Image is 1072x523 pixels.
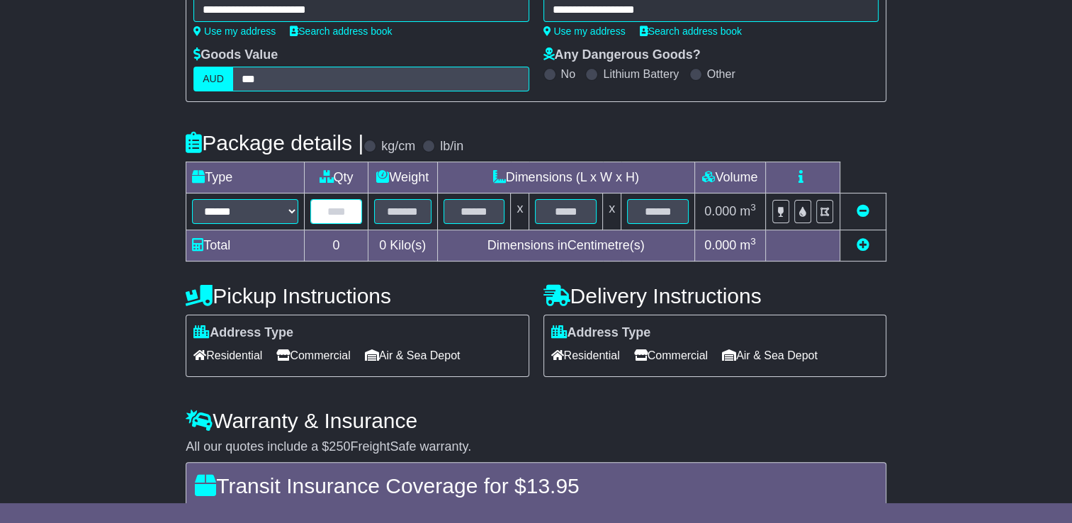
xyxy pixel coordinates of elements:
[186,162,305,193] td: Type
[437,230,694,261] td: Dimensions in Centimetre(s)
[186,409,886,432] h4: Warranty & Insurance
[526,474,580,497] span: 13.95
[704,238,736,252] span: 0.000
[437,162,694,193] td: Dimensions (L x W x H)
[368,230,437,261] td: Kilo(s)
[640,26,742,37] a: Search address book
[561,67,575,81] label: No
[707,67,735,81] label: Other
[740,204,756,218] span: m
[551,344,620,366] span: Residential
[290,26,392,37] a: Search address book
[603,193,621,230] td: x
[722,344,818,366] span: Air & Sea Depot
[704,204,736,218] span: 0.000
[368,162,437,193] td: Weight
[305,230,368,261] td: 0
[543,47,701,63] label: Any Dangerous Goods?
[857,238,869,252] a: Add new item
[329,439,350,454] span: 250
[381,139,415,154] label: kg/cm
[365,344,461,366] span: Air & Sea Depot
[511,193,529,230] td: x
[857,204,869,218] a: Remove this item
[186,230,305,261] td: Total
[193,325,293,341] label: Address Type
[543,26,626,37] a: Use my address
[186,439,886,455] div: All our quotes include a $ FreightSafe warranty.
[750,202,756,213] sup: 3
[440,139,463,154] label: lb/in
[634,344,708,366] span: Commercial
[276,344,350,366] span: Commercial
[740,238,756,252] span: m
[186,284,529,308] h4: Pickup Instructions
[195,474,877,497] h4: Transit Insurance Coverage for $
[193,67,233,91] label: AUD
[186,131,363,154] h4: Package details |
[379,238,386,252] span: 0
[193,344,262,366] span: Residential
[551,325,651,341] label: Address Type
[193,47,278,63] label: Goods Value
[750,236,756,247] sup: 3
[543,284,886,308] h4: Delivery Instructions
[694,162,765,193] td: Volume
[193,26,276,37] a: Use my address
[603,67,679,81] label: Lithium Battery
[305,162,368,193] td: Qty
